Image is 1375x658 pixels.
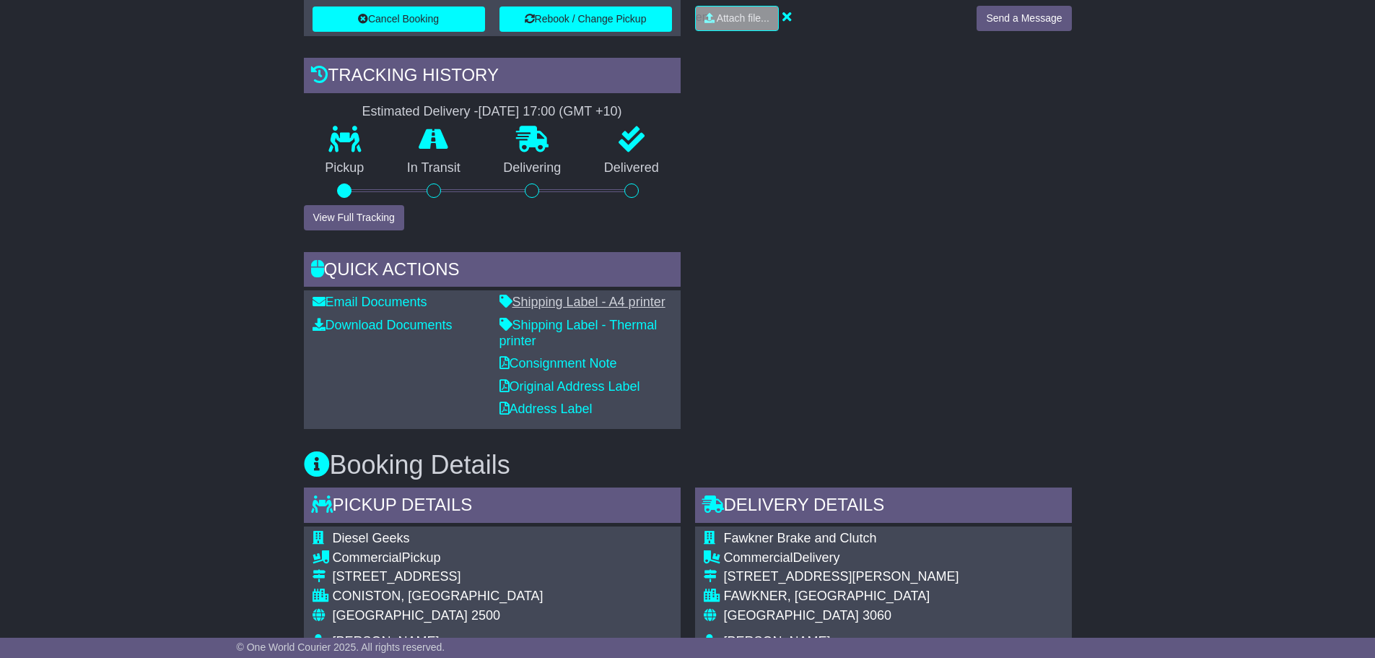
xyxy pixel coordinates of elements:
[471,608,500,623] span: 2500
[499,379,640,394] a: Original Address Label
[304,160,386,176] p: Pickup
[333,634,440,649] span: [PERSON_NAME]
[499,7,672,32] button: Rebook / Change Pickup
[724,569,959,585] div: [STREET_ADDRESS][PERSON_NAME]
[385,160,482,176] p: In Transit
[479,104,622,120] div: [DATE] 17:00 (GMT +10)
[582,160,681,176] p: Delivered
[304,451,1072,480] h3: Booking Details
[499,402,593,416] a: Address Label
[313,318,453,332] a: Download Documents
[724,531,877,545] span: Fawkner Brake and Clutch
[313,295,427,309] a: Email Documents
[724,550,959,566] div: Delivery
[333,608,468,623] span: [GEOGRAPHIC_DATA]
[304,488,681,527] div: Pickup Details
[977,6,1071,31] button: Send a Message
[724,608,859,623] span: [GEOGRAPHIC_DATA]
[499,318,658,348] a: Shipping Label - Thermal printer
[863,608,891,623] span: 3060
[304,104,681,120] div: Estimated Delivery -
[237,641,445,653] span: © One World Courier 2025. All rights reserved.
[304,252,681,291] div: Quick Actions
[724,589,959,605] div: FAWKNER, [GEOGRAPHIC_DATA]
[499,295,665,309] a: Shipping Label - A4 printer
[333,589,660,605] div: CONISTON, [GEOGRAPHIC_DATA]
[482,160,583,176] p: Delivering
[333,550,402,565] span: Commercial
[333,569,660,585] div: [STREET_ADDRESS]
[724,634,831,649] span: [PERSON_NAME]
[499,356,617,371] a: Consignment Note
[304,205,404,230] button: View Full Tracking
[304,58,681,97] div: Tracking history
[333,550,660,566] div: Pickup
[724,550,793,565] span: Commercial
[695,488,1072,527] div: Delivery Details
[313,7,485,32] button: Cancel Booking
[333,531,410,545] span: Diesel Geeks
